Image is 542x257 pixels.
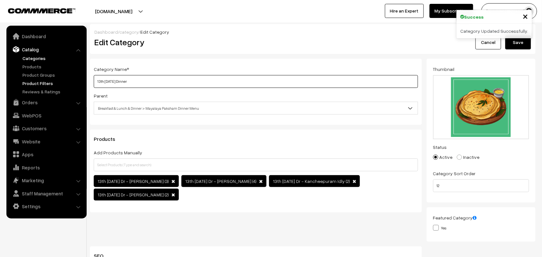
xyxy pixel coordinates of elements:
input: Select Products (Type and search) [94,158,418,171]
label: Thumbnail [433,66,455,73]
label: Parent [94,92,108,99]
span: Edit Category [140,29,169,35]
span: Breakfast & Lunch & Dinner > Mayalaya Paksham Dinner Menu [94,102,418,115]
a: Product Groups [21,72,84,78]
a: Cancel [476,35,501,49]
img: COMMMERCE [8,8,75,13]
input: Enter Number [433,179,529,192]
label: Yes [433,224,447,231]
span: 13th [DATE] Dr - [PERSON_NAME] (2) [98,192,169,197]
a: Website [8,136,84,147]
button: [PERSON_NAME] s… [481,3,537,19]
button: [DOMAIN_NAME] [73,3,155,19]
span: 13th [DATE] Dr - [PERSON_NAME] (4) [185,178,257,184]
a: Settings [8,201,84,212]
a: Dashboard [8,30,84,42]
img: user [524,6,534,16]
a: Staff Management [8,188,84,199]
span: Breakfast & Lunch & Dinner > Mayalaya Paksham Dinner Menu [94,103,418,114]
a: Orders [8,97,84,108]
a: Product Filters [21,80,84,87]
div: Category Updated Successfully. [457,24,532,38]
input: Category Name [94,75,418,88]
a: Reports [8,162,84,173]
a: Hire an Expert [385,4,424,18]
div: / / [94,29,531,35]
a: Products [21,63,84,70]
span: 13th [DATE] Dr - [PERSON_NAME] (3) [98,178,169,184]
a: Categories [21,55,84,62]
label: Active [433,154,453,160]
label: Add Products Manually [94,149,142,156]
label: Featured Category [433,214,477,221]
span: 13th [DATE] Dr - Kancheepuram Idly (2) [273,178,350,184]
a: My Subscription [430,4,473,18]
a: Reviews & Ratings [21,88,84,95]
label: Inactive [457,154,480,160]
a: Dashboard [94,29,118,35]
a: category [119,29,138,35]
span: Products [94,136,123,142]
label: Category Name [94,66,129,73]
button: Close [523,11,528,21]
button: Save [505,35,531,49]
a: Customers [8,123,84,134]
label: Status [433,144,447,150]
h2: Edit Category [94,37,420,47]
a: Apps [8,149,84,160]
a: WebPOS [8,110,84,121]
span: × [523,10,528,22]
strong: Success [464,13,484,20]
label: Category Sort Order [433,170,476,177]
a: Marketing [8,175,84,186]
a: Catalog [8,44,84,55]
a: COMMMERCE [8,6,64,14]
